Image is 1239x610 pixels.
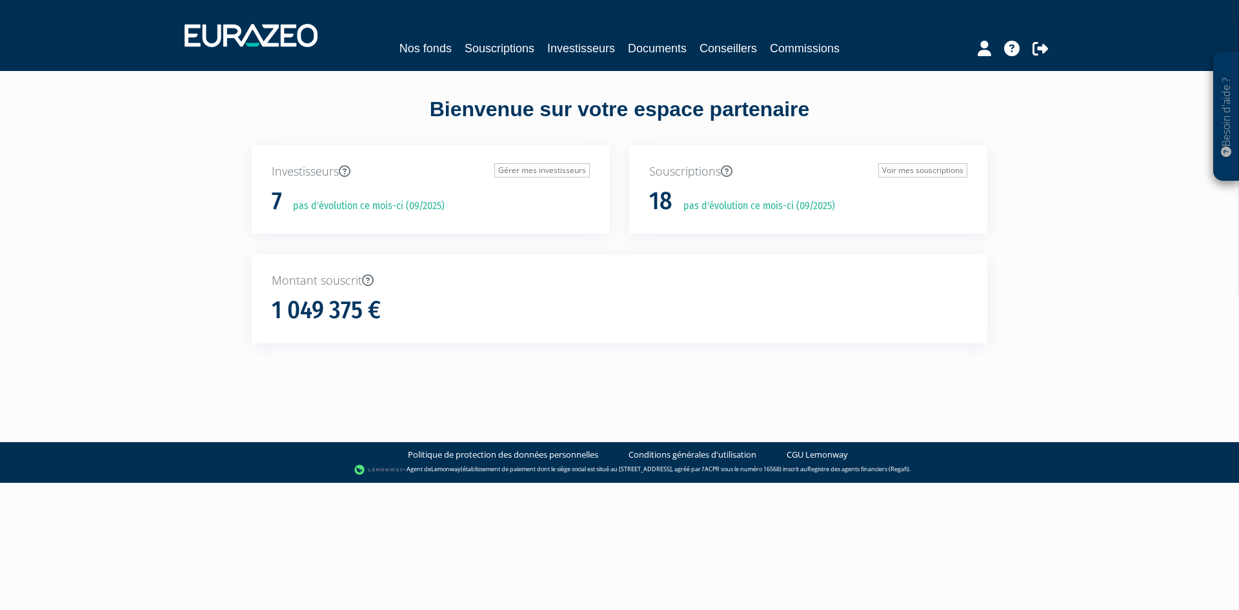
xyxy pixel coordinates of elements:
a: Conseillers [700,39,757,57]
div: - Agent de (établissement de paiement dont le siège social est situé au [STREET_ADDRESS], agréé p... [13,463,1226,476]
a: Politique de protection des données personnelles [408,449,598,461]
img: logo-lemonway.png [354,463,404,476]
h1: 7 [272,188,282,215]
a: Documents [628,39,687,57]
a: CGU Lemonway [787,449,848,461]
a: Lemonway [431,465,461,473]
a: Conditions générales d'utilisation [629,449,756,461]
a: Gérer mes investisseurs [494,163,590,178]
a: Voir mes souscriptions [878,163,967,178]
p: Besoin d'aide ? [1219,59,1234,175]
p: pas d'évolution ce mois-ci (09/2025) [674,199,835,214]
p: Souscriptions [649,163,967,180]
a: Commissions [770,39,840,57]
h1: 18 [649,188,672,215]
a: Nos fonds [399,39,452,57]
p: Investisseurs [272,163,590,180]
a: Investisseurs [547,39,615,57]
h1: 1 049 375 € [272,297,381,324]
div: Bienvenue sur votre espace partenaire [242,95,997,145]
p: Montant souscrit [272,272,967,289]
p: pas d'évolution ce mois-ci (09/2025) [284,199,445,214]
a: Registre des agents financiers (Regafi) [807,465,909,473]
a: Souscriptions [465,39,534,57]
img: 1732889491-logotype_eurazeo_blanc_rvb.png [185,24,317,47]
